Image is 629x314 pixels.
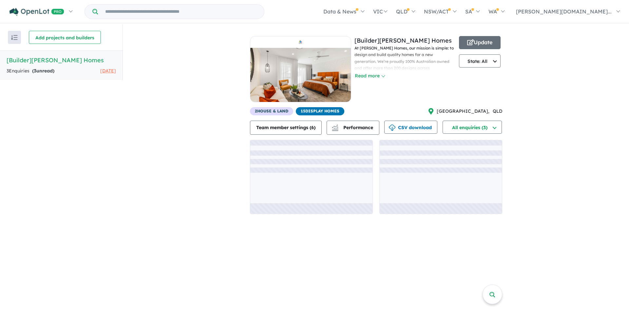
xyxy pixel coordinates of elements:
span: 15 Display Homes [296,107,344,115]
button: Performance [327,121,379,135]
a: Hudson HomesHudson Homes [250,36,351,107]
span: [DATE] [100,68,116,74]
span: 6 [311,125,314,130]
input: Try estate name, suburb, builder or developer [99,5,263,19]
img: line-chart.svg [332,125,338,128]
a: [Builder][PERSON_NAME] Homes [354,37,452,44]
span: [PERSON_NAME][DOMAIN_NAME]... [516,8,612,15]
img: Hudson Homes [297,38,304,46]
div: 3 Enquir ies [7,67,54,75]
img: download icon [389,125,395,131]
span: 2 House & Land [250,107,293,115]
span: 3 [34,68,36,74]
button: Add projects and builders [29,31,101,44]
h5: [Builder] [PERSON_NAME] Homes [7,56,116,65]
button: CSV download [384,121,437,134]
span: QLD [493,108,502,115]
img: Openlot PRO Logo White [10,8,64,16]
span: [GEOGRAPHIC_DATA] , [437,108,489,115]
button: All enquiries (3) [443,121,502,134]
p: At [PERSON_NAME] Homes, our mission is simple: to design and build quality homes for a new genera... [354,45,456,138]
img: bar-chart.svg [332,127,338,131]
button: State: All [459,54,501,68]
img: Hudson Homes [250,48,351,102]
span: Performance [333,125,373,130]
button: Team member settings (6) [250,121,322,135]
img: sort.svg [11,35,18,40]
strong: ( unread) [32,68,54,74]
button: Update [459,36,501,49]
button: Read more [354,72,385,80]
